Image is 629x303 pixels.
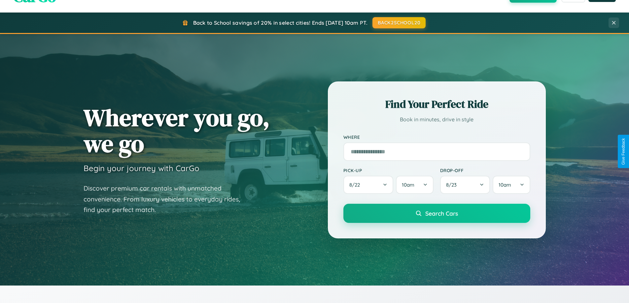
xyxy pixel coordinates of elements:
span: 10am [499,182,511,188]
span: 10am [402,182,414,188]
p: Discover premium car rentals with unmatched convenience. From luxury vehicles to everyday rides, ... [84,183,249,215]
h2: Find Your Perfect Ride [343,97,530,111]
div: Give Feedback [621,138,626,165]
span: 8 / 22 [349,182,363,188]
label: Pick-up [343,167,434,173]
label: Where [343,134,530,140]
button: 10am [493,176,530,194]
span: Search Cars [425,210,458,217]
h3: Begin your journey with CarGo [84,163,199,173]
span: 8 / 23 [446,182,460,188]
span: Back to School savings of 20% in select cities! Ends [DATE] 10am PT. [193,19,367,26]
h1: Wherever you go, we go [84,105,270,157]
button: BACK2SCHOOL20 [372,17,426,28]
button: Search Cars [343,204,530,223]
label: Drop-off [440,167,530,173]
button: 10am [396,176,433,194]
p: Book in minutes, drive in style [343,115,530,124]
button: 8/22 [343,176,394,194]
button: 8/23 [440,176,490,194]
